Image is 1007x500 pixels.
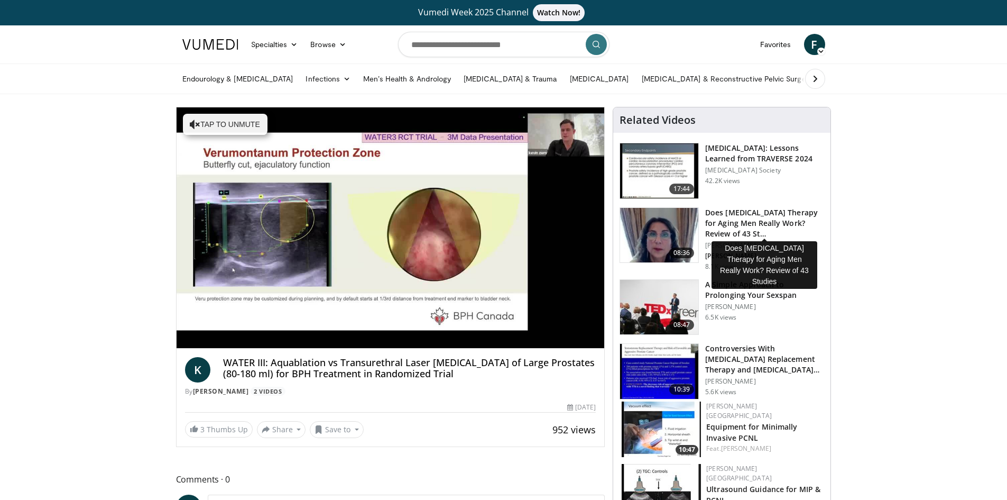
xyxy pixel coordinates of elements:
[176,68,300,89] a: Endourology & [MEDICAL_DATA]
[754,34,798,55] a: Favorites
[620,208,698,263] img: 4d4bce34-7cbb-4531-8d0c-5308a71d9d6c.150x105_q85_crop-smart_upscale.jpg
[721,444,771,453] a: [PERSON_NAME]
[669,248,695,258] span: 08:36
[251,387,285,396] a: 2 Videos
[552,423,596,436] span: 952 views
[223,357,596,380] h4: WATER III: Aquablation vs Transurethral Laser [MEDICAL_DATA] of Large Prostates (80-180 ml) for B...
[620,143,824,199] a: 17:44 [MEDICAL_DATA]: Lessons Learned from TRAVERSE 2024 [MEDICAL_DATA] Society 42.2K views
[622,402,701,457] img: 57193a21-700a-4103-8163-b4069ca57589.150x105_q85_crop-smart_upscale.jpg
[705,252,824,260] p: [PERSON_NAME]
[184,4,824,21] a: Vumedi Week 2025 ChannelWatch Now!
[669,184,695,194] span: 17:44
[183,114,267,135] button: Tap to unmute
[705,279,824,301] h3: A Simple Approach to Prolonging Your Sexspan
[705,343,824,375] h3: Controversies With [MEDICAL_DATA] Replacement Therapy and [MEDICAL_DATA] Can…
[706,402,772,420] a: [PERSON_NAME] [GEOGRAPHIC_DATA]
[620,207,824,271] a: 08:36 Does [MEDICAL_DATA] Therapy for Aging Men Really Work? Review of 43 St… [PERSON_NAME] [PERS...
[200,424,205,434] span: 3
[176,472,605,486] span: Comments 0
[705,313,736,322] p: 6.5K views
[304,34,353,55] a: Browse
[620,114,696,126] h4: Related Videos
[635,68,819,89] a: [MEDICAL_DATA] & Reconstructive Pelvic Surgery
[620,344,698,399] img: 418933e4-fe1c-4c2e-be56-3ce3ec8efa3b.150x105_q85_crop-smart_upscale.jpg
[177,107,605,349] video-js: Video Player
[705,241,824,250] p: [PERSON_NAME]
[669,320,695,330] span: 08:47
[705,143,824,164] h3: [MEDICAL_DATA]: Lessons Learned from TRAVERSE 2024
[567,403,596,412] div: [DATE]
[310,421,364,438] button: Save to
[705,177,740,185] p: 42.2K views
[185,357,210,383] a: K
[182,39,238,50] img: VuMedi Logo
[705,388,736,396] p: 5.6K views
[620,343,824,399] a: 10:39 Controversies With [MEDICAL_DATA] Replacement Therapy and [MEDICAL_DATA] Can… [PERSON_NAME]...
[706,422,797,443] a: Equipment for Minimally Invasive PCNL
[705,303,824,311] p: [PERSON_NAME]
[706,464,772,483] a: [PERSON_NAME] [GEOGRAPHIC_DATA]
[357,68,457,89] a: Men’s Health & Andrology
[705,377,824,386] p: [PERSON_NAME]
[712,241,817,289] div: Does [MEDICAL_DATA] Therapy for Aging Men Really Work? Review of 43 Studies
[299,68,357,89] a: Infections
[620,143,698,198] img: 1317c62a-2f0d-4360-bee0-b1bff80fed3c.150x105_q85_crop-smart_upscale.jpg
[620,279,824,335] a: 08:47 A Simple Approach to Prolonging Your Sexspan [PERSON_NAME] 6.5K views
[620,280,698,335] img: c4bd4661-e278-4c34-863c-57c104f39734.150x105_q85_crop-smart_upscale.jpg
[398,32,609,57] input: Search topics, interventions
[706,444,822,453] div: Feat.
[563,68,635,89] a: [MEDICAL_DATA]
[185,421,253,438] a: 3 Thumbs Up
[705,262,736,271] p: 8.1K views
[705,207,824,239] h3: Does [MEDICAL_DATA] Therapy for Aging Men Really Work? Review of 43 St…
[245,34,304,55] a: Specialties
[804,34,825,55] a: F
[185,387,596,396] div: By
[705,166,824,175] p: [MEDICAL_DATA] Society
[622,402,701,457] a: 10:47
[669,384,695,395] span: 10:39
[257,421,306,438] button: Share
[676,445,698,454] span: 10:47
[193,387,249,396] a: [PERSON_NAME]
[533,4,585,21] span: Watch Now!
[457,68,563,89] a: [MEDICAL_DATA] & Trauma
